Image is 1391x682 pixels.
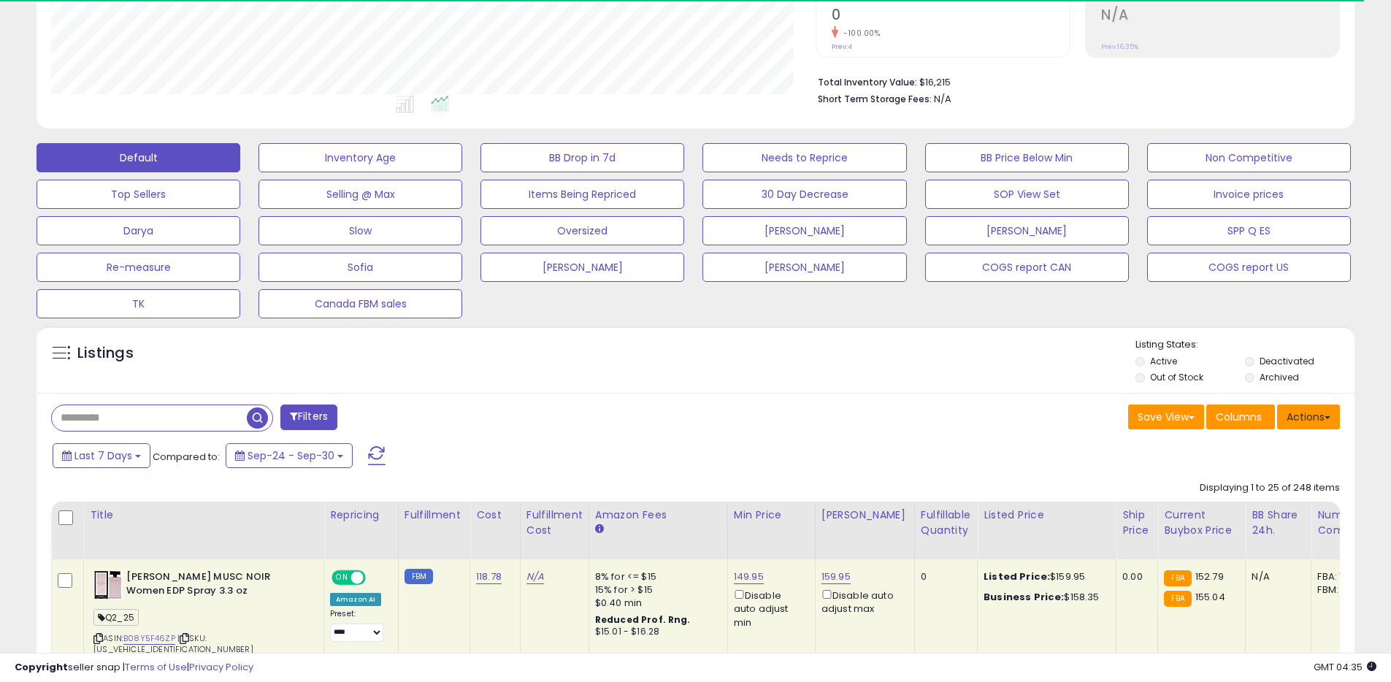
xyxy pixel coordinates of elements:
[330,609,387,642] div: Preset:
[258,143,462,172] button: Inventory Age
[984,507,1110,523] div: Listed Price
[1317,570,1365,583] div: FBA: 1
[818,76,917,88] b: Total Inventory Value:
[1252,570,1300,583] div: N/A
[1147,253,1351,282] button: COGS report US
[1135,338,1354,352] p: Listing States:
[1216,410,1262,424] span: Columns
[1128,405,1204,429] button: Save View
[925,143,1129,172] button: BB Price Below Min
[702,180,906,209] button: 30 Day Decrease
[1147,143,1351,172] button: Non Competitive
[595,523,604,536] small: Amazon Fees.
[330,507,392,523] div: Repricing
[1314,660,1376,674] span: 2025-10-8 04:35 GMT
[1195,570,1224,583] span: 152.79
[37,216,240,245] button: Darya
[93,609,139,626] span: Q2_25
[480,253,684,282] button: [PERSON_NAME]
[702,216,906,245] button: [PERSON_NAME]
[1195,590,1225,604] span: 155.04
[818,72,1329,90] li: $16,215
[77,343,134,364] h5: Listings
[595,597,716,610] div: $0.40 min
[1101,7,1339,26] h2: N/A
[595,507,721,523] div: Amazon Fees
[1252,507,1305,538] div: BB Share 24h.
[984,590,1064,604] b: Business Price:
[1317,583,1365,597] div: FBM: 0
[702,143,906,172] button: Needs to Reprice
[405,569,433,584] small: FBM
[153,450,220,464] span: Compared to:
[934,92,951,106] span: N/A
[280,405,337,430] button: Filters
[15,661,253,675] div: seller snap | |
[330,593,381,606] div: Amazon AI
[1277,405,1340,429] button: Actions
[74,448,132,463] span: Last 7 Days
[1164,570,1191,586] small: FBA
[921,570,966,583] div: 0
[821,587,903,616] div: Disable auto adjust max
[818,93,932,105] b: Short Term Storage Fees:
[734,570,764,584] a: 149.95
[1101,42,1138,51] small: Prev: 16.35%
[925,253,1129,282] button: COGS report CAN
[248,448,334,463] span: Sep-24 - Sep-30
[1164,591,1191,607] small: FBA
[925,216,1129,245] button: [PERSON_NAME]
[126,570,304,601] b: [PERSON_NAME] MUSC NOIR Women EDP Spray 3.3 oz
[125,660,187,674] a: Terms of Use
[37,143,240,172] button: Default
[258,253,462,282] button: Sofia
[1164,507,1239,538] div: Current Buybox Price
[1200,481,1340,495] div: Displaying 1 to 25 of 248 items
[595,626,716,638] div: $15.01 - $16.28
[1206,405,1275,429] button: Columns
[123,632,175,645] a: B08Y5F46ZP
[480,180,684,209] button: Items Being Repriced
[595,570,716,583] div: 8% for <= $15
[258,289,462,318] button: Canada FBM sales
[984,591,1105,604] div: $158.35
[832,7,1070,26] h2: 0
[1150,371,1203,383] label: Out of Stock
[189,660,253,674] a: Privacy Policy
[405,507,464,523] div: Fulfillment
[1317,507,1371,538] div: Num of Comp.
[734,587,804,629] div: Disable auto adjust min
[90,507,318,523] div: Title
[53,443,150,468] button: Last 7 Days
[921,507,971,538] div: Fulfillable Quantity
[480,216,684,245] button: Oversized
[821,507,908,523] div: [PERSON_NAME]
[526,507,583,538] div: Fulfillment Cost
[595,583,716,597] div: 15% for > $15
[838,28,880,39] small: -100.00%
[702,253,906,282] button: [PERSON_NAME]
[984,570,1105,583] div: $159.95
[37,289,240,318] button: TK
[595,613,691,626] b: Reduced Prof. Rng.
[476,570,502,584] a: 118.78
[1260,355,1314,367] label: Deactivated
[734,507,809,523] div: Min Price
[1147,216,1351,245] button: SPP Q ES
[333,572,351,584] span: ON
[821,570,851,584] a: 159.95
[364,572,387,584] span: OFF
[1122,570,1146,583] div: 0.00
[37,253,240,282] button: Re-measure
[226,443,353,468] button: Sep-24 - Sep-30
[258,180,462,209] button: Selling @ Max
[984,570,1050,583] b: Listed Price:
[1260,371,1299,383] label: Archived
[480,143,684,172] button: BB Drop in 7d
[1122,507,1151,538] div: Ship Price
[526,570,544,584] a: N/A
[1150,355,1177,367] label: Active
[832,42,852,51] small: Prev: 4
[258,216,462,245] button: Slow
[925,180,1129,209] button: SOP View Set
